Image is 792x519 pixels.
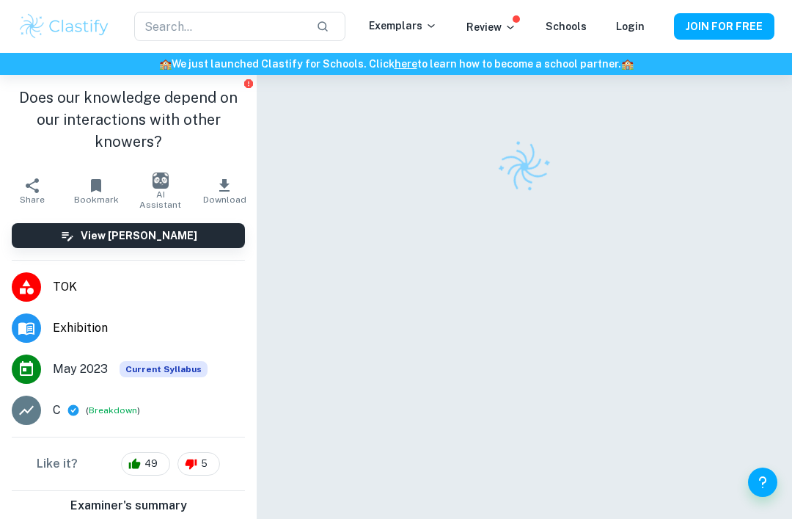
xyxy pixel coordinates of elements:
[153,173,169,189] img: AI Assistant
[674,13,774,40] button: JOIN FOR FREE
[203,195,246,205] span: Download
[369,18,437,34] p: Exemplars
[20,195,45,205] span: Share
[466,19,516,35] p: Review
[53,278,245,296] span: TOK
[134,12,304,41] input: Search...
[621,58,634,70] span: 🏫
[3,56,789,72] h6: We just launched Clastify for Schools. Click to learn how to become a school partner.
[120,361,208,377] div: This exemplar is based on the current syllabus. Feel free to refer to it for inspiration/ideas wh...
[120,361,208,377] span: Current Syllabus
[86,404,140,418] span: ( )
[53,402,61,419] p: C
[53,319,245,337] span: Exhibition
[748,468,777,497] button: Help and Feedback
[488,131,560,202] img: Clastify logo
[12,87,245,153] h1: Does our knowledge depend on our interactions with other knowers?
[74,195,119,205] span: Bookmark
[65,170,129,211] button: Bookmark
[6,497,251,515] h6: Examiner's summary
[121,452,170,476] div: 49
[177,452,220,476] div: 5
[616,21,645,32] a: Login
[243,78,254,89] button: Report issue
[193,457,216,471] span: 5
[193,170,257,211] button: Download
[37,455,78,473] h6: Like it?
[137,189,184,210] span: AI Assistant
[159,58,172,70] span: 🏫
[53,360,108,378] span: May 2023
[128,170,193,211] button: AI Assistant
[395,58,417,70] a: here
[89,404,137,417] button: Breakdown
[12,223,245,248] button: View [PERSON_NAME]
[18,12,111,41] img: Clastify logo
[136,457,166,471] span: 49
[81,228,197,244] h6: View [PERSON_NAME]
[546,21,587,32] a: Schools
